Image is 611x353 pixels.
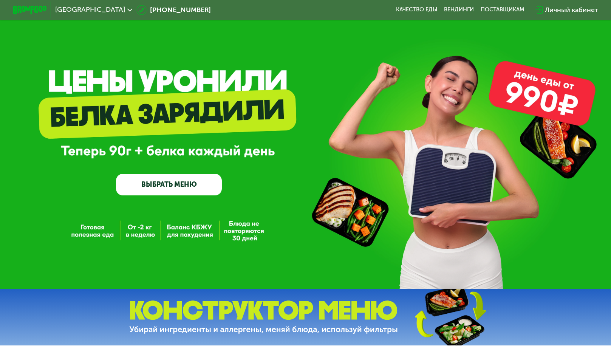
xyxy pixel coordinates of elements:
a: Вендинги [444,6,474,13]
div: Личный кабинет [545,5,598,15]
span: [GEOGRAPHIC_DATA] [55,6,125,13]
a: [PHONE_NUMBER] [136,5,211,15]
div: поставщикам [481,6,524,13]
a: Качество еды [396,6,437,13]
a: ВЫБРАТЬ МЕНЮ [116,174,222,195]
